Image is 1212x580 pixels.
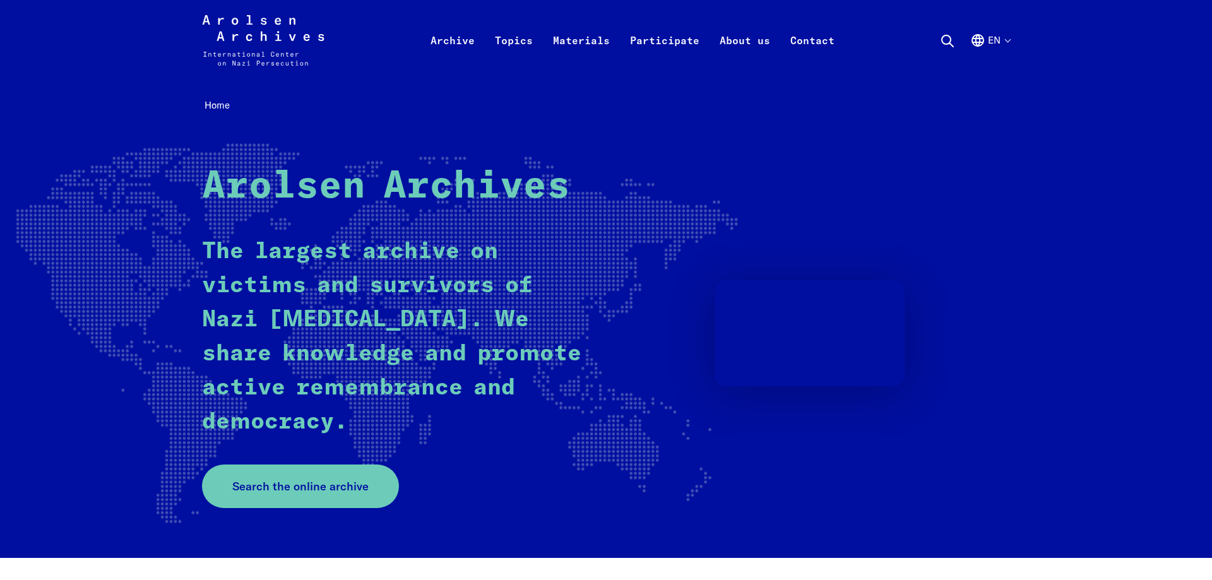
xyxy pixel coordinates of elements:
a: Archive [420,30,485,81]
nav: Breadcrumb [202,96,1010,115]
span: Search the online archive [232,478,369,495]
a: Participate [620,30,710,81]
span: Home [205,99,230,111]
button: English, language selection [970,33,1010,78]
strong: Arolsen Archives [202,168,570,206]
p: The largest archive on victims and survivors of Nazi [MEDICAL_DATA]. We share knowledge and promo... [202,235,584,439]
nav: Primary [420,15,845,66]
a: Materials [543,30,620,81]
a: Search the online archive [202,465,399,508]
a: Topics [485,30,543,81]
a: Contact [780,30,845,81]
a: About us [710,30,780,81]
